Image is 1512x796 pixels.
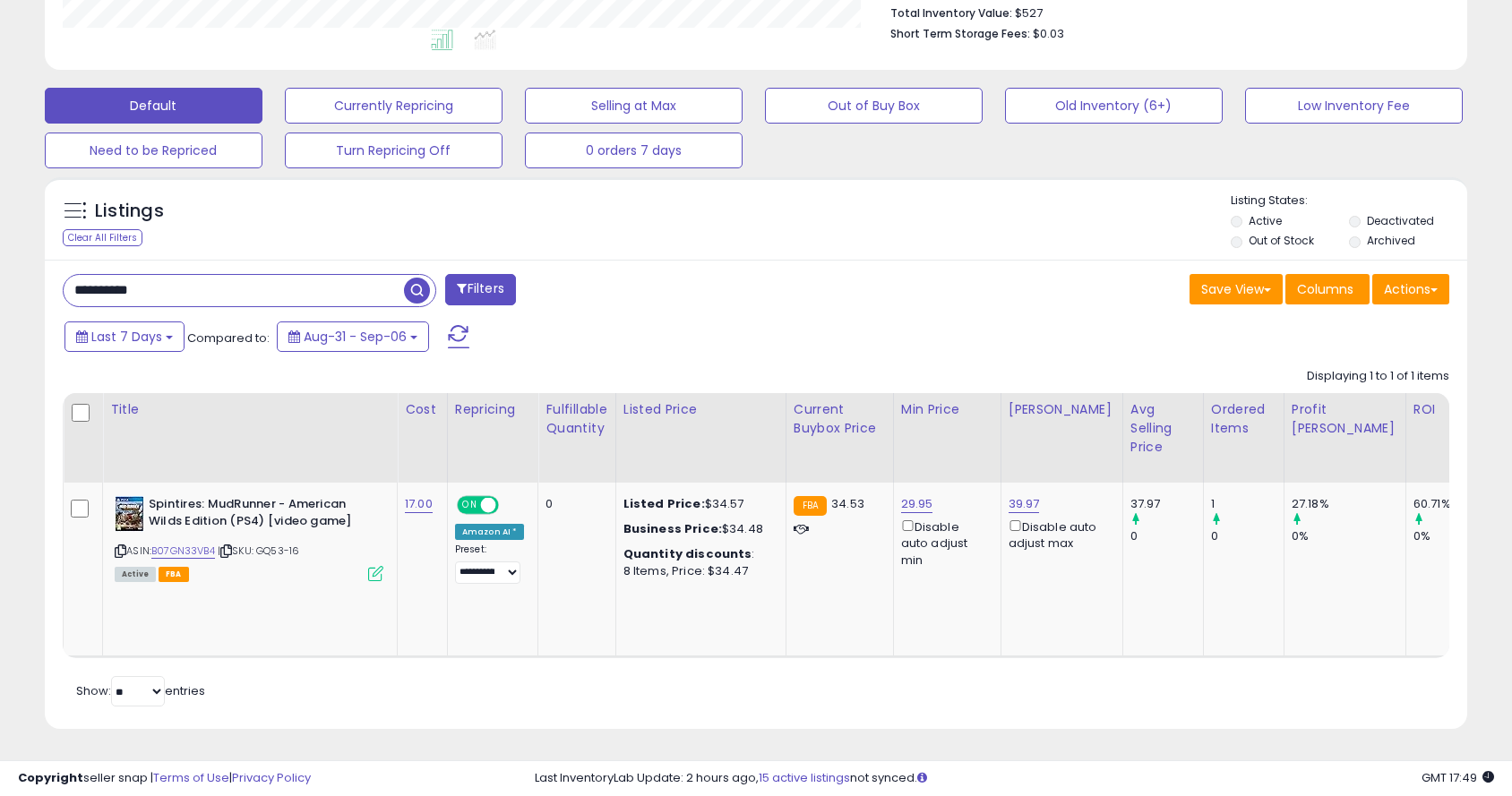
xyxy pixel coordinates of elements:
span: Compared to: [187,330,270,347]
b: Short Term Storage Fees: [890,26,1030,41]
div: Repricing [455,400,531,419]
button: Columns [1285,274,1370,304]
button: Selling at Max [525,88,743,124]
span: ON [459,498,481,513]
div: 37.97 [1130,496,1203,512]
div: Last InventoryLab Update: 2 hours ago, not synced. [535,770,1494,787]
span: 34.53 [831,495,864,512]
span: $0.03 [1033,25,1064,42]
b: Total Inventory Value: [890,5,1012,21]
span: FBA [159,567,189,582]
div: 60.71% [1413,496,1486,512]
div: Fulfillable Quantity [546,400,607,438]
b: Spintires: MudRunner - American Wilds Edition (PS4) [video game] [149,496,366,534]
span: | SKU: GQ53-16 [218,544,299,558]
img: 51kNxDT97CL._SL40_.jpg [115,496,144,532]
span: Columns [1297,280,1353,298]
a: 39.97 [1009,495,1040,513]
button: Old Inventory (6+) [1005,88,1223,124]
a: B07GN33VB4 [151,544,215,559]
div: 8 Items, Price: $34.47 [623,563,772,579]
div: 0 [1130,528,1203,544]
button: Actions [1372,274,1449,304]
li: $527 [890,1,1437,22]
div: [PERSON_NAME] [1009,400,1115,419]
label: Deactivated [1367,213,1434,228]
button: Save View [1190,274,1283,304]
button: Out of Buy Box [765,88,983,124]
b: Quantity discounts [623,545,752,562]
div: Min Price [901,400,993,419]
div: $34.57 [623,496,772,512]
div: 0 [546,496,601,512]
button: Currently Repricing [285,88,503,124]
h5: Listings [95,199,164,224]
button: Aug-31 - Sep-06 [277,321,429,352]
div: Clear All Filters [63,229,142,246]
strong: Copyright [18,769,83,786]
div: Avg Selling Price [1130,400,1196,457]
button: Filters [445,274,515,305]
span: Last 7 Days [91,328,162,346]
span: All listings currently available for purchase on Amazon [115,567,156,582]
div: Profit [PERSON_NAME] [1292,400,1398,438]
button: Low Inventory Fee [1245,88,1463,124]
button: Need to be Repriced [45,133,262,168]
div: Current Buybox Price [794,400,886,438]
a: Privacy Policy [232,769,311,786]
a: Terms of Use [153,769,229,786]
div: Listed Price [623,400,778,419]
span: OFF [496,498,525,513]
div: 0% [1413,528,1486,544]
div: $34.48 [623,521,772,537]
span: Show: entries [76,682,205,699]
div: ROI [1413,400,1479,419]
button: Last 7 Days [64,321,185,352]
div: Amazon AI * [455,524,525,540]
button: 0 orders 7 days [525,133,743,168]
div: seller snap | | [18,770,311,787]
div: 1 [1211,496,1284,512]
span: Aug-31 - Sep-06 [304,328,407,346]
button: Default [45,88,262,124]
div: 0 [1211,528,1284,544]
div: Preset: [455,544,525,584]
span: 2025-09-14 17:49 GMT [1422,769,1494,786]
a: 17.00 [405,495,433,513]
b: Business Price: [623,520,722,537]
div: Disable auto adjust max [1009,517,1109,552]
div: 27.18% [1292,496,1405,512]
div: Title [110,400,390,419]
label: Out of Stock [1249,233,1314,248]
div: Displaying 1 to 1 of 1 items [1307,368,1449,385]
a: 15 active listings [759,769,850,786]
div: Ordered Items [1211,400,1276,438]
button: Turn Repricing Off [285,133,503,168]
div: : [623,546,772,562]
div: Cost [405,400,440,419]
div: ASIN: [115,496,383,579]
label: Archived [1367,233,1415,248]
div: Disable auto adjust min [901,517,987,569]
p: Listing States: [1231,193,1467,210]
b: Listed Price: [623,495,705,512]
small: FBA [794,496,827,516]
a: 29.95 [901,495,933,513]
label: Active [1249,213,1282,228]
div: 0% [1292,528,1405,544]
